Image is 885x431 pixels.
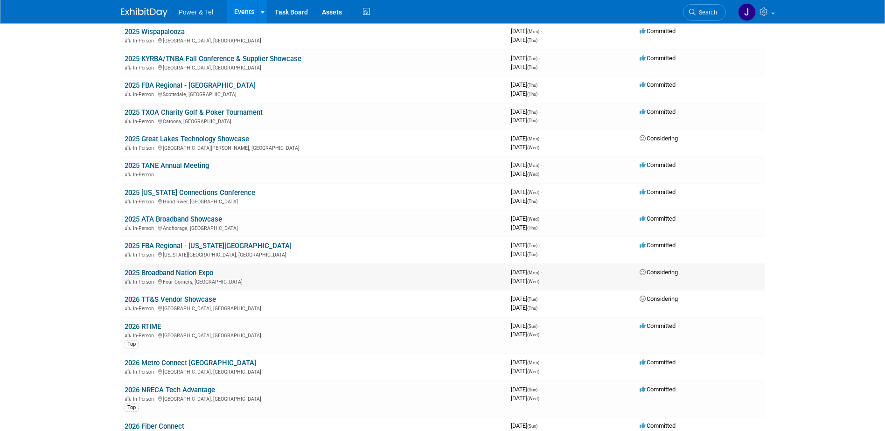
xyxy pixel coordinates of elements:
span: [DATE] [511,331,539,338]
span: (Wed) [527,145,539,150]
span: [DATE] [511,395,539,402]
span: - [539,81,540,88]
a: 2025 Broadband Nation Expo [125,269,213,277]
a: 2025 TANE Annual Meeting [125,161,209,170]
span: - [541,359,542,366]
span: Committed [640,422,676,429]
span: [DATE] [511,197,537,204]
span: [DATE] [511,250,537,257]
img: In-Person Event [125,369,131,374]
span: (Mon) [527,270,539,275]
span: - [539,55,540,62]
span: Committed [640,28,676,35]
div: Top [125,403,139,412]
span: [DATE] [511,170,539,177]
img: ExhibitDay [121,8,167,17]
div: Catoosa, [GEOGRAPHIC_DATA] [125,117,503,125]
span: - [539,108,540,115]
span: [DATE] [511,278,539,285]
span: [DATE] [511,422,540,429]
a: 2025 KYRBA/TNBA Fall Conference & Supplier Showcase [125,55,301,63]
span: (Tue) [527,243,537,248]
span: (Thu) [527,38,537,43]
span: [DATE] [511,304,537,311]
span: (Mon) [527,136,539,141]
span: In-Person [133,279,157,285]
a: 2025 Wispapalooza [125,28,185,36]
a: Search [683,4,726,21]
span: (Wed) [527,190,539,195]
span: - [541,28,542,35]
a: 2026 RTIME [125,322,161,331]
div: Anchorage, [GEOGRAPHIC_DATA] [125,224,503,231]
span: [DATE] [511,117,537,124]
span: [DATE] [511,135,542,142]
span: In-Person [133,65,157,71]
span: - [539,242,540,249]
span: (Sun) [527,424,537,429]
span: - [541,135,542,142]
div: Four Corners, [GEOGRAPHIC_DATA] [125,278,503,285]
span: (Tue) [527,56,537,61]
span: (Thu) [527,83,537,88]
span: [DATE] [511,55,540,62]
span: Committed [640,55,676,62]
span: (Sun) [527,387,537,392]
img: In-Person Event [125,306,131,310]
div: Top [125,340,139,348]
span: [DATE] [511,269,542,276]
a: 2025 TXOA Charity Golf & Poker Tournament [125,108,263,117]
span: In-Person [133,333,157,339]
span: Power & Tel [179,8,213,16]
span: Search [696,9,717,16]
span: Committed [640,242,676,249]
span: (Wed) [527,172,539,177]
span: (Mon) [527,360,539,365]
div: [GEOGRAPHIC_DATA], [GEOGRAPHIC_DATA] [125,368,503,375]
span: [DATE] [511,108,540,115]
a: 2025 FBA Regional - [GEOGRAPHIC_DATA] [125,81,256,90]
img: In-Person Event [125,333,131,337]
span: [DATE] [511,90,537,97]
span: (Tue) [527,252,537,257]
span: Committed [640,322,676,329]
img: In-Person Event [125,145,131,150]
span: In-Person [133,91,157,97]
span: In-Person [133,145,157,151]
span: [DATE] [511,81,540,88]
span: (Sun) [527,324,537,329]
span: Committed [640,386,676,393]
div: [GEOGRAPHIC_DATA], [GEOGRAPHIC_DATA] [125,395,503,402]
span: Considering [640,135,678,142]
span: (Thu) [527,199,537,204]
span: - [539,295,540,302]
span: (Thu) [527,118,537,123]
a: 2026 Metro Connect [GEOGRAPHIC_DATA] [125,359,256,367]
span: - [539,386,540,393]
a: 2025 ATA Broadband Showcase [125,215,222,223]
span: Committed [640,81,676,88]
a: 2025 Great Lakes Technology Showcase [125,135,249,143]
span: Considering [640,269,678,276]
span: [DATE] [511,368,539,375]
span: [DATE] [511,161,542,168]
span: (Thu) [527,225,537,230]
span: (Wed) [527,369,539,374]
span: [DATE] [511,295,540,302]
span: [DATE] [511,144,539,151]
span: [DATE] [511,188,542,195]
img: In-Person Event [125,396,131,401]
span: - [541,161,542,168]
div: [GEOGRAPHIC_DATA], [GEOGRAPHIC_DATA] [125,36,503,44]
span: In-Person [133,306,157,312]
span: (Mon) [527,163,539,168]
img: JB Fesmire [738,3,756,21]
div: [GEOGRAPHIC_DATA], [GEOGRAPHIC_DATA] [125,331,503,339]
img: In-Person Event [125,252,131,257]
img: In-Person Event [125,65,131,70]
span: (Thu) [527,91,537,97]
div: Scottsdale, [GEOGRAPHIC_DATA] [125,90,503,97]
span: (Thu) [527,306,537,311]
img: In-Person Event [125,172,131,176]
img: In-Person Event [125,91,131,96]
